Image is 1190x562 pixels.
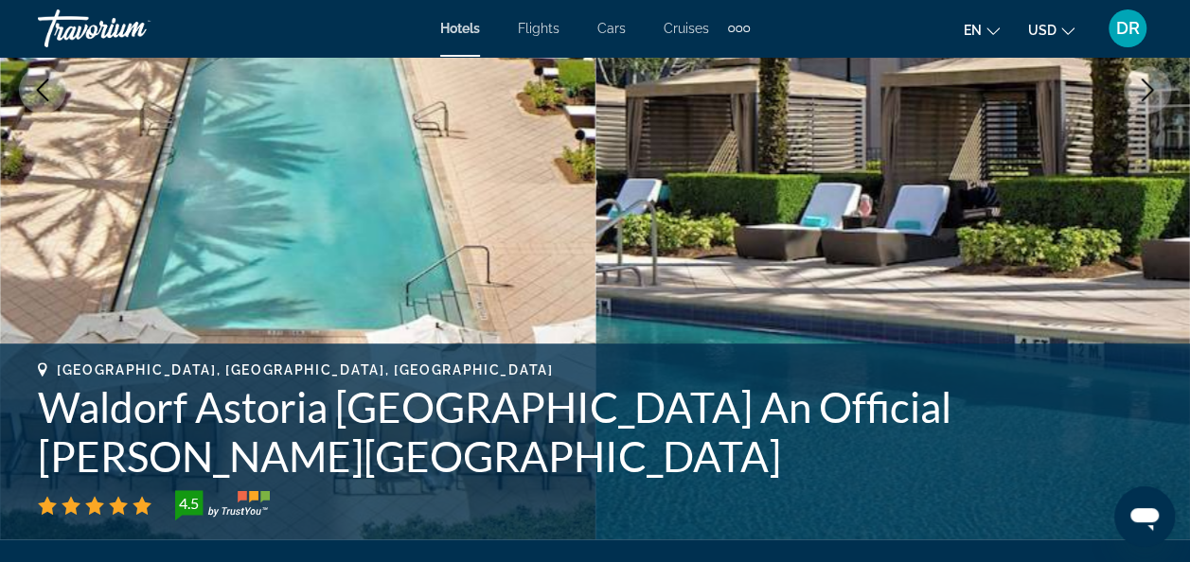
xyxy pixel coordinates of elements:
a: Travorium [38,4,227,53]
button: Next image [1124,66,1171,114]
iframe: Button to launch messaging window [1114,486,1175,547]
a: Cars [597,21,626,36]
button: Change currency [1028,16,1075,44]
div: 4.5 [169,492,207,515]
button: Extra navigation items [728,13,750,44]
button: User Menu [1103,9,1152,48]
span: [GEOGRAPHIC_DATA], [GEOGRAPHIC_DATA], [GEOGRAPHIC_DATA] [57,362,553,378]
span: USD [1028,23,1057,38]
a: Cruises [664,21,709,36]
span: en [964,23,982,38]
a: Flights [518,21,559,36]
a: Hotels [440,21,480,36]
button: Change language [964,16,1000,44]
button: Previous image [19,66,66,114]
span: DR [1116,19,1140,38]
img: trustyou-badge-hor.svg [175,490,270,520]
h1: Waldorf Astoria [GEOGRAPHIC_DATA] An Official [PERSON_NAME][GEOGRAPHIC_DATA] [38,382,1152,481]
